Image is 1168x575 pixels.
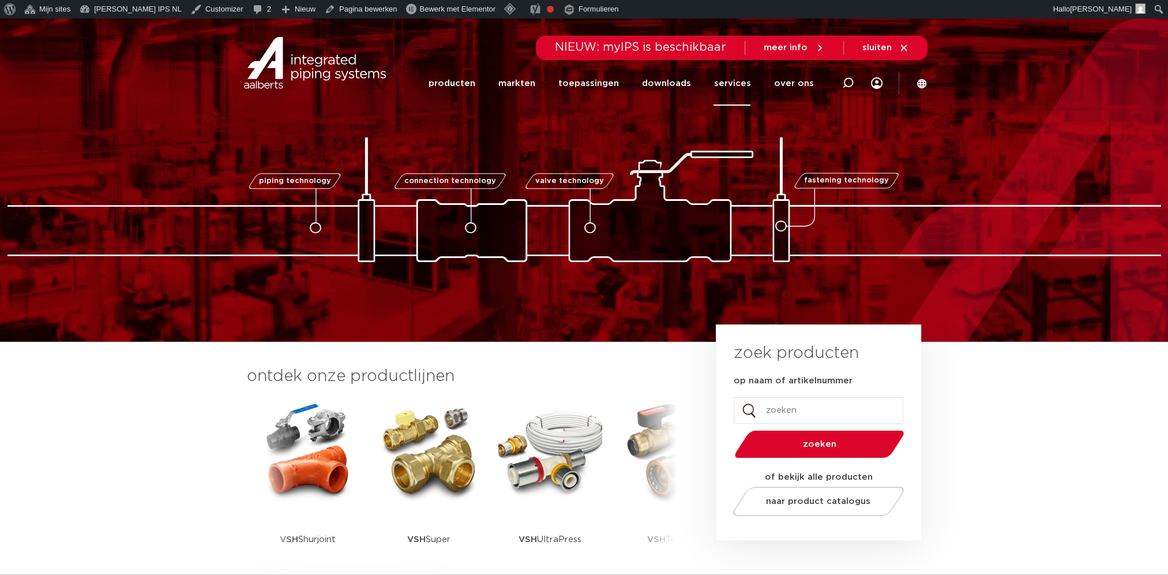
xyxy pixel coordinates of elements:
span: naar product catalogus [766,497,870,506]
a: over ons [773,61,813,106]
strong: VSH [407,535,426,544]
a: meer info [764,43,825,53]
div: Focus keyphrase niet ingevuld [547,6,554,13]
span: Bewerk met Elementor [419,5,495,13]
nav: Menu [428,61,813,106]
strong: VSH [280,535,298,544]
strong: VSH [519,535,537,544]
span: piping technology [259,177,331,185]
span: [PERSON_NAME] [1070,5,1132,13]
a: services [713,61,750,106]
a: downloads [641,61,690,106]
a: producten [428,61,475,106]
span: valve technology [535,177,604,185]
h3: zoek producten [734,342,859,365]
span: zoeken [764,440,874,449]
a: sluiten [862,43,909,53]
span: fastening technology [804,177,889,185]
span: NIEUW: myIPS is beschikbaar [555,42,726,53]
label: op naam of artikelnummer [734,375,852,387]
span: meer info [764,43,808,52]
strong: of bekijk alle producten [765,473,873,481]
h3: ontdek onze productlijnen [247,365,677,388]
strong: VSH [647,535,666,544]
a: markten [498,61,535,106]
nav: Menu [871,59,882,107]
button: zoeken [730,430,908,459]
input: zoeken [734,397,903,424]
span: sluiten [862,43,892,52]
a: toepassingen [558,61,618,106]
span: connection technology [404,177,495,185]
: my IPS [871,59,882,107]
a: naar product catalogus [730,487,907,516]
